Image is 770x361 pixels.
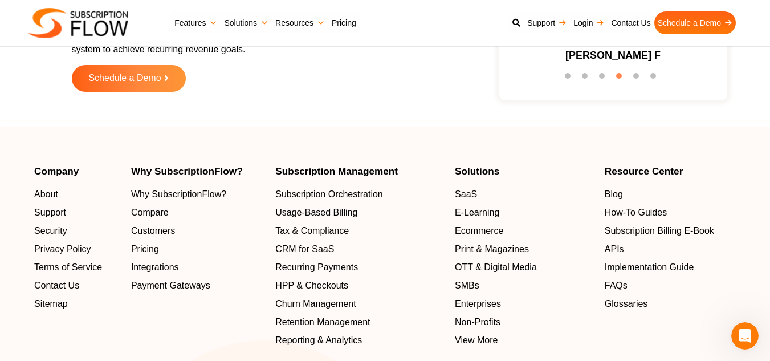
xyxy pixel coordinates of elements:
a: SMBs [455,279,593,293]
span: Subscription Billing E-Book [605,224,714,238]
a: Support [34,206,120,220]
span: Why SubscriptionFlow? [131,188,226,201]
h4: Company [34,167,120,176]
a: Subscription Orchestration [275,188,443,201]
h4: Resource Center [605,167,736,176]
a: CRM for SaaS [275,242,443,256]
a: OTT & Digital Media [455,261,593,274]
a: Non-Profits [455,315,593,329]
span: Churn Management [275,297,356,311]
a: Ecommerce [455,224,593,238]
a: Subscription Billing E-Book [605,224,736,238]
a: Support [524,11,570,34]
button: 5 of 6 [633,73,645,84]
span: Schedule a Demo [88,74,161,83]
span: HPP & Checkouts [275,279,348,293]
span: Implementation Guide [605,261,694,274]
a: Integrations [131,261,264,274]
span: Contact Us [34,279,79,293]
a: Retention Management [275,315,443,329]
a: HPP & Checkouts [275,279,443,293]
span: Print & Magazines [455,242,529,256]
a: Contact Us [34,279,120,293]
a: Tax & Compliance [275,224,443,238]
a: Print & Magazines [455,242,593,256]
span: SaaS [455,188,477,201]
a: Customers [131,224,264,238]
span: Privacy Policy [34,242,91,256]
span: Usage-Based Billing [275,206,357,220]
a: Features [171,11,221,34]
a: How-To Guides [605,206,736,220]
span: Non-Profits [455,315,500,329]
button: 3 of 6 [599,73,610,84]
span: Glossaries [605,297,648,311]
a: FAQs [605,279,736,293]
span: View More [455,334,498,347]
span: E-Learning [455,206,499,220]
a: Login [570,11,608,34]
span: Enterprises [455,297,501,311]
a: Usage-Based Billing [275,206,443,220]
span: Pricing [131,242,159,256]
h4: Why SubscriptionFlow? [131,167,264,176]
span: CRM for SaaS [275,242,334,256]
a: Security [34,224,120,238]
span: Compare [131,206,169,220]
a: Pricing [131,242,264,256]
span: Recurring Payments [275,261,358,274]
a: View More [455,334,593,347]
span: Terms of Service [34,261,102,274]
span: Retention Management [275,315,370,329]
span: Subscription Orchestration [275,188,383,201]
a: Enterprises [455,297,593,311]
a: Recurring Payments [275,261,443,274]
a: Payment Gateways [131,279,264,293]
span: APIs [605,242,624,256]
span: Customers [131,224,175,238]
span: OTT & Digital Media [455,261,537,274]
span: Ecommerce [455,224,503,238]
h4: Subscription Management [275,167,443,176]
a: Implementation Guide [605,261,736,274]
a: Solutions [221,11,272,34]
span: Blog [605,188,623,201]
span: About [34,188,58,201]
a: Churn Management [275,297,443,311]
a: Sitemap [34,297,120,311]
a: Contact Us [608,11,654,34]
a: Blog [605,188,736,201]
a: SaaS [455,188,593,201]
a: Schedule a Demo [654,11,736,34]
button: 2 of 6 [582,73,593,84]
a: Pricing [328,11,360,34]
span: Integrations [131,261,179,274]
a: Compare [131,206,264,220]
button: 4 of 6 [616,73,628,84]
span: How-To Guides [605,206,667,220]
a: Terms of Service [34,261,120,274]
button: 1 of 6 [565,73,576,84]
button: 6 of 6 [650,73,662,84]
span: SMBs [455,279,479,293]
span: Security [34,224,67,238]
a: Resources [272,11,328,34]
h3: [PERSON_NAME] F [565,48,661,63]
iframe: Intercom live chat [731,322,759,350]
img: Subscriptionflow [28,8,128,38]
a: APIs [605,242,736,256]
a: Reporting & Analytics [275,334,443,347]
span: Reporting & Analytics [275,334,362,347]
a: Why SubscriptionFlow? [131,188,264,201]
a: About [34,188,120,201]
span: Tax & Compliance [275,224,349,238]
h4: Solutions [455,167,593,176]
a: E-Learning [455,206,593,220]
a: Privacy Policy [34,242,120,256]
span: FAQs [605,279,628,293]
span: Sitemap [34,297,68,311]
a: Glossaries [605,297,736,311]
span: Support [34,206,66,220]
span: Payment Gateways [131,279,210,293]
a: Schedule a Demo [72,65,186,92]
